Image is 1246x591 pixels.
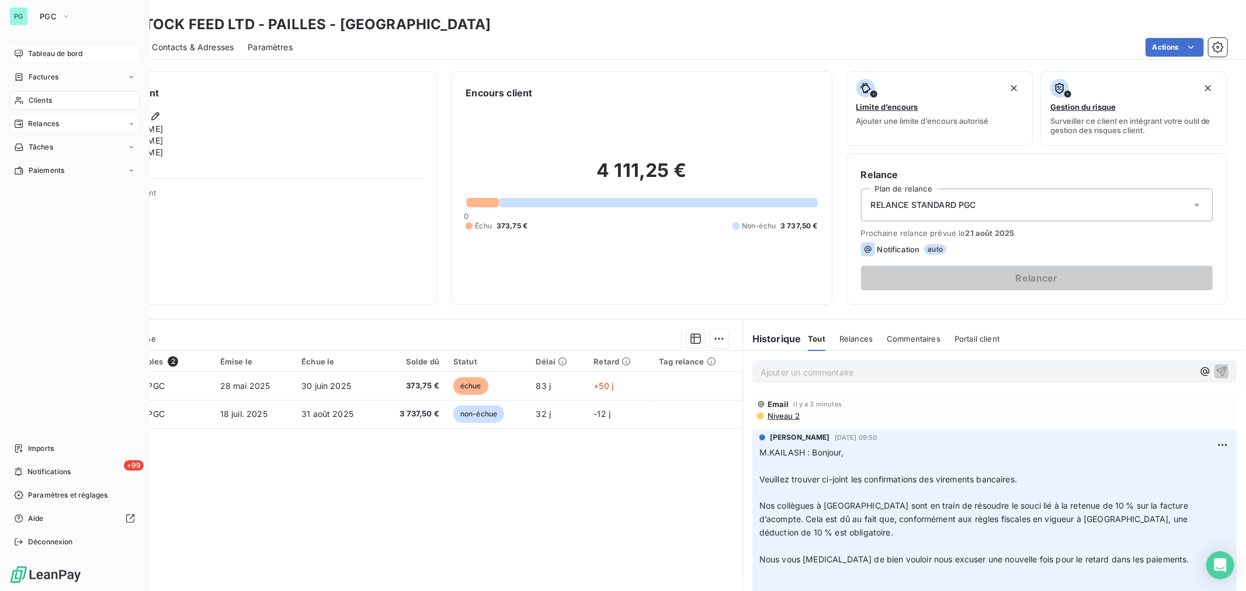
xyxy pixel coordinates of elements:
div: Délai [536,357,580,366]
div: Open Intercom Messenger [1206,551,1234,579]
span: Paramètres et réglages [28,490,107,500]
span: 83 j [536,381,551,391]
span: 30 juin 2025 [301,381,351,391]
span: PGC [40,12,57,21]
span: +50 j [594,381,613,391]
span: 2 [168,356,178,367]
span: Niveau 2 [766,411,800,420]
span: Échu [475,221,492,231]
div: PG [9,7,28,26]
span: Factures [29,72,58,82]
a: Tâches [9,138,140,157]
span: Déconnexion [28,537,73,547]
a: Paramètres et réglages [9,486,140,505]
img: Logo LeanPay [9,565,82,584]
span: [PERSON_NAME] [770,432,830,443]
span: 18 juil. 2025 [220,409,268,419]
span: échue [453,377,488,395]
span: Notification [877,245,920,254]
span: Clients [29,95,52,106]
a: Factures [9,68,140,86]
span: Email [768,399,789,409]
span: Relances [28,119,59,129]
span: Prochaine relance prévue le [861,228,1213,238]
span: M.KAILASH : Bonjour, [759,447,844,457]
span: Contacts & Adresses [152,41,234,53]
h2: 4 111,25 € [466,159,817,194]
span: 28 mai 2025 [220,381,270,391]
button: Relancer [861,266,1213,290]
span: Paiements [29,165,64,176]
a: Aide [9,509,140,528]
span: -12 j [594,409,610,419]
span: Tâches [29,142,53,152]
span: Limite d’encours [856,102,918,112]
a: Tableau de bord [9,44,140,63]
span: Nos collègues à [GEOGRAPHIC_DATA] sont en train de résoudre le souci lié à la retenue de 10 % sur... [759,500,1191,537]
span: Commentaires [887,334,940,343]
div: Émise le [220,357,287,366]
span: 21 août 2025 [966,228,1015,238]
h3: LIVESTOCK FEED LTD - PAILLES - [GEOGRAPHIC_DATA] [103,14,491,35]
span: Notifications [27,467,71,477]
div: Échue le [301,357,371,366]
button: Gestion du risqueSurveiller ce client en intégrant votre outil de gestion des risques client. [1040,71,1227,146]
h6: Informations client [71,86,422,100]
div: Tag relance [659,357,735,366]
span: Portail client [955,334,999,343]
h6: Encours client [466,86,532,100]
span: non-échue [453,405,504,423]
span: Relances [839,334,873,343]
a: Imports [9,439,140,458]
span: Surveiller ce client en intégrant votre outil de gestion des risques client. [1050,116,1217,135]
span: Non-échu [742,221,776,231]
span: Aide [28,513,44,524]
span: il y a 3 minutes [794,401,842,408]
span: 3 737,50 € [386,408,439,420]
div: Statut [453,357,522,366]
span: auto [924,244,946,255]
a: Clients [9,91,140,110]
h6: Historique [743,332,801,346]
span: Paramètres [248,41,293,53]
span: Tout [808,334,825,343]
span: 31 août 2025 [301,409,353,419]
span: 373,75 € [497,221,527,231]
span: +99 [124,460,144,471]
span: Propriétés Client [94,188,422,204]
span: 373,75 € [386,380,439,392]
span: Gestion du risque [1050,102,1116,112]
span: Nous vous [MEDICAL_DATA] de bien vouloir nous excuser une nouvelle fois pour le retard dans les p... [759,554,1189,564]
span: 3 737,50 € [780,221,818,231]
span: Imports [28,443,54,454]
span: Tableau de bord [28,48,82,59]
span: 0 [464,211,468,221]
div: Solde dû [386,357,439,366]
a: Paiements [9,161,140,180]
span: 32 j [536,409,551,419]
span: [DATE] 09:50 [835,434,877,441]
div: Retard [594,357,645,366]
h6: Relance [861,168,1213,182]
a: Relances [9,114,140,133]
span: RELANCE STANDARD PGC [871,199,976,211]
button: Limite d’encoursAjouter une limite d’encours autorisé [846,71,1033,146]
span: Veuillez trouver ci-joint les confirmations des virements bancaires. [759,474,1017,484]
button: Actions [1146,38,1204,57]
span: Ajouter une limite d’encours autorisé [856,116,989,126]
